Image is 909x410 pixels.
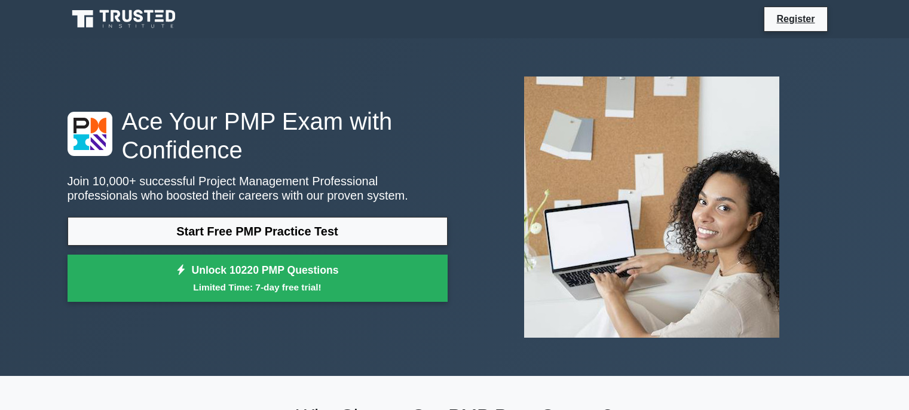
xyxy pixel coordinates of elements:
[769,11,822,26] a: Register
[68,217,448,246] a: Start Free PMP Practice Test
[68,107,448,164] h1: Ace Your PMP Exam with Confidence
[68,174,448,203] p: Join 10,000+ successful Project Management Professional professionals who boosted their careers w...
[68,255,448,302] a: Unlock 10220 PMP QuestionsLimited Time: 7-day free trial!
[82,280,433,294] small: Limited Time: 7-day free trial!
